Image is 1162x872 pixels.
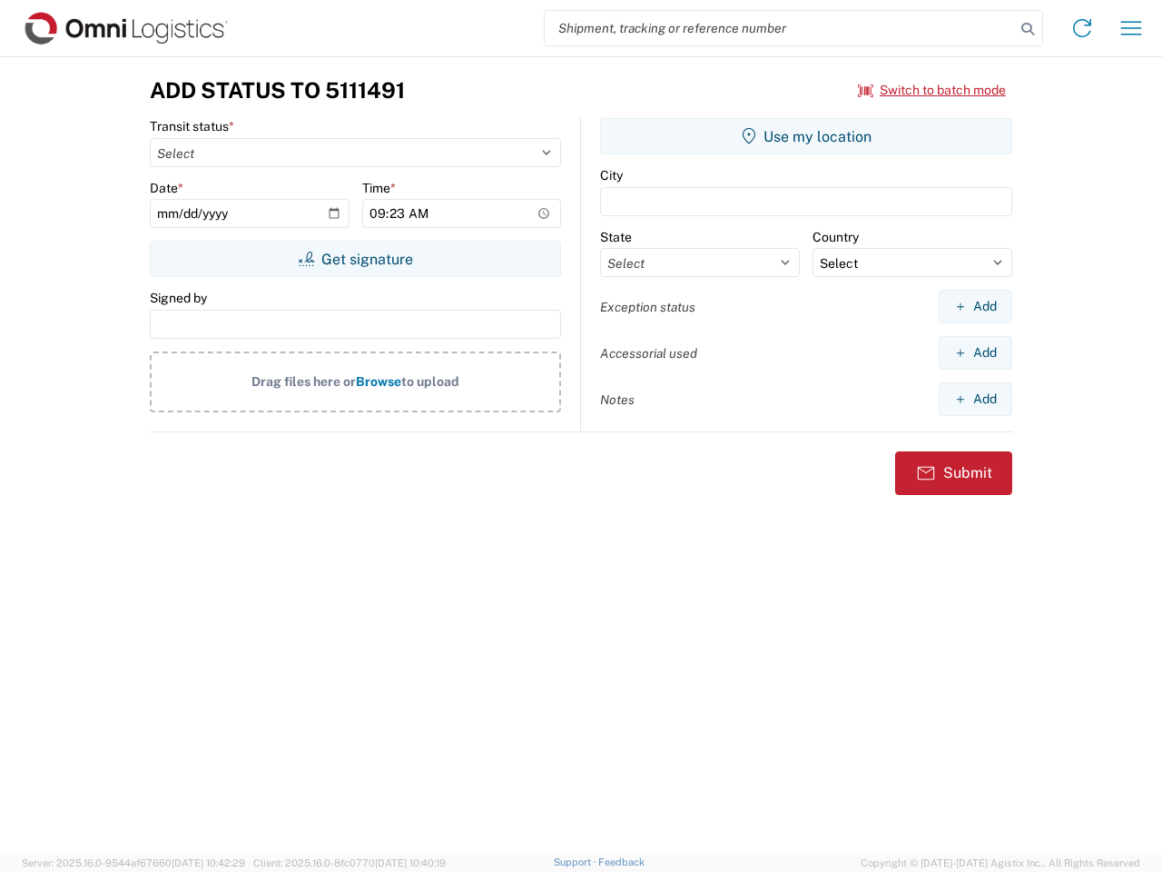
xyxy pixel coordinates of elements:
[600,118,1012,154] button: Use my location
[600,229,632,245] label: State
[861,855,1140,871] span: Copyright © [DATE]-[DATE] Agistix Inc., All Rights Reserved
[22,857,245,868] span: Server: 2025.16.0-9544af67660
[150,241,561,277] button: Get signature
[939,290,1012,323] button: Add
[598,857,645,867] a: Feedback
[600,299,695,315] label: Exception status
[812,229,859,245] label: Country
[600,167,623,183] label: City
[253,857,446,868] span: Client: 2025.16.0-8fc0770
[375,857,446,868] span: [DATE] 10:40:19
[554,857,599,867] a: Support
[401,374,459,389] span: to upload
[545,11,1015,45] input: Shipment, tracking or reference number
[600,345,697,362] label: Accessorial used
[600,391,635,408] label: Notes
[150,180,183,196] label: Date
[858,75,1006,105] button: Switch to batch mode
[251,374,356,389] span: Drag files here or
[362,180,396,196] label: Time
[172,857,245,868] span: [DATE] 10:42:29
[356,374,401,389] span: Browse
[895,451,1012,495] button: Submit
[150,118,234,134] label: Transit status
[939,336,1012,370] button: Add
[939,382,1012,416] button: Add
[150,77,405,104] h3: Add Status to 5111491
[150,290,207,306] label: Signed by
